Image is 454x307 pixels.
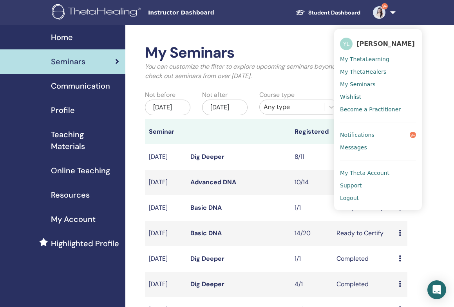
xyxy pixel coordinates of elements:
th: Status [333,119,395,144]
img: logo.png [52,4,143,22]
a: Dig Deeper [190,280,224,288]
td: Active Published [333,144,395,170]
a: Student Dashboard [289,5,367,20]
td: Ready to Certify [333,170,395,195]
a: Basic DNA [190,229,222,237]
span: My ThetaLearning [340,56,389,63]
td: [DATE] [145,170,186,195]
span: 9+ [382,3,388,9]
span: Logout [340,194,359,202]
td: 1/1 [291,246,332,272]
label: Not before [145,90,175,100]
td: 10/14 [291,170,332,195]
div: Any type [264,102,320,112]
td: [DATE] [145,246,186,272]
label: Course type [259,90,295,100]
td: Ready to Certify [333,195,395,221]
span: Seminars [51,56,85,67]
th: Registered [291,119,332,144]
td: 14/20 [291,221,332,246]
a: Basic DNA [190,203,222,212]
td: Completed [333,246,395,272]
span: Communication [51,80,110,92]
a: Logout [340,192,416,204]
a: Messages [340,141,416,154]
span: My Seminars [340,81,375,88]
a: My ThetaLearning [340,53,416,65]
span: Wishlist [340,93,361,100]
a: Support [340,179,416,192]
td: [DATE] [145,221,186,246]
span: Highlighted Profile [51,238,119,249]
td: 4/1 [291,272,332,297]
td: [DATE] [145,195,186,221]
img: default.jpg [373,6,385,19]
a: My ThetaHealers [340,65,416,78]
span: Resources [51,189,90,201]
span: Messages [340,144,367,151]
a: Become a Practitioner [340,103,416,116]
span: My Account [51,213,96,225]
div: Open Intercom Messenger [427,280,446,299]
td: 8/11 [291,144,332,170]
h2: My Seminars [145,44,407,62]
span: Notifications [340,131,374,138]
span: Become a Practitioner [340,106,401,113]
span: Profile [51,104,75,116]
a: Dig Deeper [190,254,224,263]
a: Wishlist [340,91,416,103]
td: [DATE] [145,272,186,297]
a: Advanced DNA [190,178,236,186]
label: Not after [202,90,228,100]
p: You can customize the filter to explore upcoming seminars beyond the next 3 months or check out s... [145,62,407,81]
span: Support [340,182,362,189]
td: 1/1 [291,195,332,221]
img: graduation-cap-white.svg [296,9,305,16]
a: My Theta Account [340,167,416,179]
span: [PERSON_NAME] [356,40,415,48]
span: 9+ [410,132,416,138]
span: My Theta Account [340,169,389,176]
td: Completed [333,272,395,297]
a: Notifications9+ [340,129,416,141]
div: [DATE] [145,100,190,115]
a: Dig Deeper [190,153,224,161]
th: Seminar [145,119,186,144]
span: Online Teaching [51,165,110,176]
ul: 9+ [334,29,422,210]
td: Ready to Certify [333,221,395,246]
a: My Seminars [340,78,416,91]
span: My ThetaHealers [340,68,386,75]
div: [DATE] [202,100,248,115]
span: Instructor Dashboard [148,9,266,17]
span: Home [51,31,73,43]
a: YL[PERSON_NAME] [340,35,416,53]
span: Teaching Materials [51,129,119,152]
td: [DATE] [145,144,186,170]
span: YL [340,38,353,50]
